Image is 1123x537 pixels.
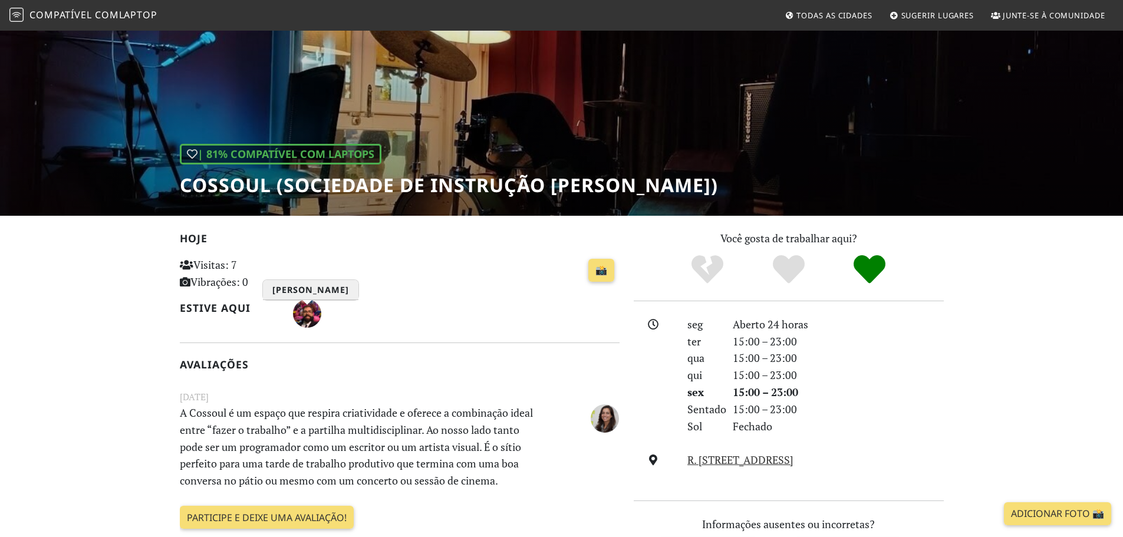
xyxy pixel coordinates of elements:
[829,253,910,286] div: Definitivamente!
[29,8,119,21] font: Compatível com
[687,368,702,382] font: qui
[9,8,24,22] img: Compatível com laptop
[986,5,1110,26] a: Junte-se à comunidade
[180,391,209,403] font: [DATE]
[180,231,208,245] font: Hoje
[901,10,974,21] font: Sugerir lugares
[702,517,875,531] font: Informações ausentes ou incorretas?
[733,368,797,382] font: 15:00 – 23:00
[687,351,704,365] font: qua
[591,404,619,433] img: 6752-ana.jpg
[667,253,748,286] div: Não
[293,305,321,319] span: Pedro Moura
[733,385,798,399] font: 15:00 – 23:00
[687,453,793,467] a: R. [STREET_ADDRESS]
[687,419,702,433] font: Sol
[1004,502,1111,525] a: Adicionar foto 📸
[733,402,797,416] font: 15:00 – 23:00
[748,253,829,286] div: Sim
[119,8,157,21] font: laptop
[180,506,354,529] a: Participe e deixe uma avaliação!
[796,10,872,21] font: Todas as cidades
[187,511,347,524] font: Participe e deixe uma avaliação!
[293,299,321,328] img: 6753-pedro.jpg
[687,402,726,416] font: Sentado
[720,231,857,245] font: Você gosta de trabalhar aqui?
[1011,507,1104,520] font: Adicionar foto 📸
[687,317,703,331] font: seg
[687,385,704,399] font: sex
[180,406,533,487] font: A Cossoul é um espaço que respira criatividade e oferece a combinação ideal entre “fazer o trabal...
[588,259,614,282] a: 📸
[733,351,797,365] font: 15:00 – 23:00
[180,357,249,371] font: Avaliações
[1003,10,1105,21] font: Junte-se à comunidade
[595,263,607,276] font: 📸
[733,317,808,331] font: Aberto 24 horas
[687,334,701,348] font: ter
[733,419,772,433] font: Fechado
[885,5,979,26] a: Sugerir lugares
[591,410,619,424] span: Ana Afonso
[190,275,248,289] font: Vibrações: 0
[263,280,358,300] h3: [PERSON_NAME]
[193,258,237,272] font: Visitas: 7
[180,172,718,197] font: Cossoul (Sociedade de Instrução [PERSON_NAME])
[9,5,159,26] a: Compatível com laptop Compatível comlaptop
[780,5,877,26] a: Todas as cidades
[180,301,251,315] font: Estive aqui
[197,147,374,161] font: | 81% compatível com laptops
[733,334,797,348] font: 15:00 – 23:00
